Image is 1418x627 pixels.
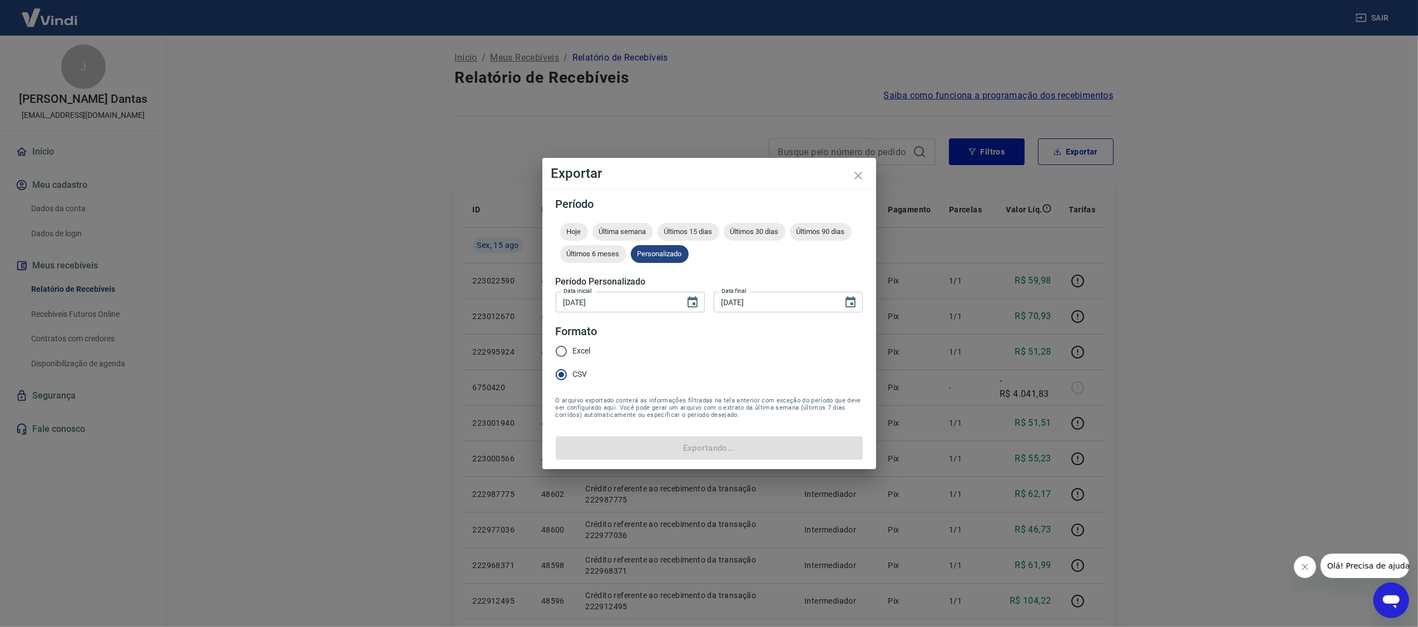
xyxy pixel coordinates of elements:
[592,227,653,236] span: Última semana
[556,276,863,287] h5: Período Personalizado
[839,291,862,313] button: Choose date, selected date is 15 de ago de 2025
[556,198,863,210] h5: Período
[556,397,863,419] span: O arquivo exportado conterá as informações filtradas na tela anterior com exceção do período que ...
[1373,583,1409,618] iframe: Botão para abrir a janela de mensagens
[681,291,704,313] button: Choose date, selected date is 2 de ago de 2025
[560,223,588,241] div: Hoje
[556,292,677,312] input: DD/MM/YYYY
[592,223,653,241] div: Última semana
[722,287,747,295] label: Data final
[573,345,591,357] span: Excel
[7,8,93,17] span: Olá! Precisa de ajuda?
[1294,556,1316,578] iframe: Fechar mensagem
[564,287,592,295] label: Data inicial
[556,324,597,340] legend: Formato
[560,250,626,258] span: Últimos 6 meses
[560,245,626,263] div: Últimos 6 meses
[560,227,588,236] span: Hoje
[631,245,689,263] div: Personalizado
[714,292,835,312] input: DD/MM/YYYY
[790,223,852,241] div: Últimos 90 dias
[845,162,872,189] button: close
[1321,554,1409,578] iframe: Mensagem da empresa
[724,223,785,241] div: Últimos 30 dias
[658,227,719,236] span: Últimos 15 dias
[551,167,867,180] h4: Exportar
[573,369,587,380] span: CSV
[658,223,719,241] div: Últimos 15 dias
[790,227,852,236] span: Últimos 90 dias
[724,227,785,236] span: Últimos 30 dias
[631,250,689,258] span: Personalizado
